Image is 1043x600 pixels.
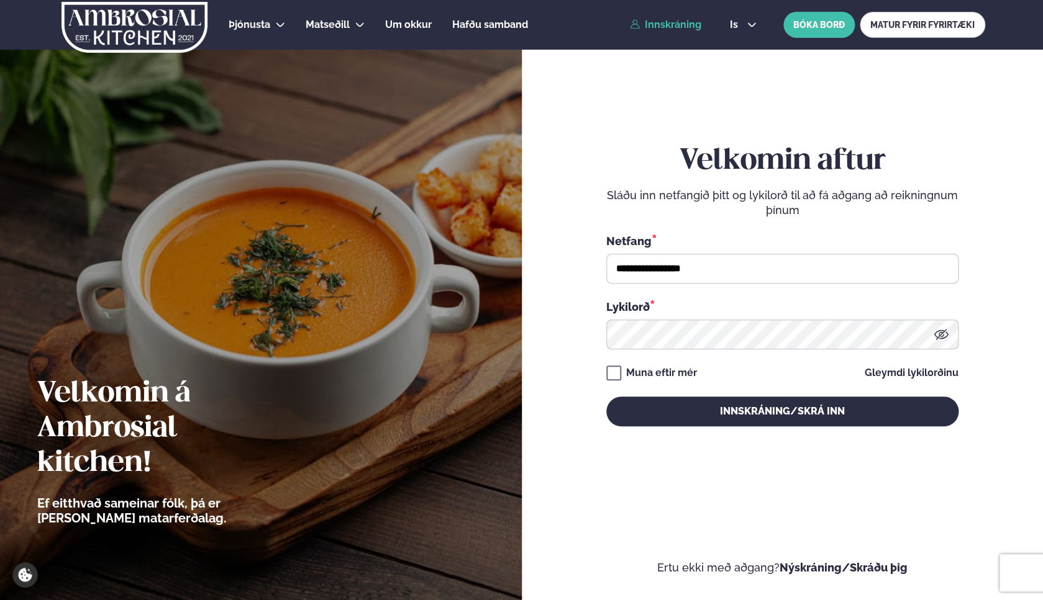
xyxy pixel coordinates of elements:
div: Lykilorð [606,298,959,315]
a: Nýskráning/Skráðu þig [780,561,908,574]
h2: Velkomin aftur [606,144,959,179]
span: is [730,20,742,30]
p: Sláðu inn netfangið þitt og lykilorð til að fá aðgang að reikningnum þínum [606,188,959,218]
a: Gleymdi lykilorðinu [865,368,959,378]
button: BÓKA BORÐ [783,12,855,38]
button: is [720,20,767,30]
a: Cookie settings [12,562,38,588]
button: Innskráning/Skrá inn [606,396,959,426]
p: Ertu ekki með aðgang? [559,560,1006,575]
span: Hafðu samband [452,19,528,30]
div: Netfang [606,233,959,249]
a: Hafðu samband [452,17,528,32]
p: Ef eitthvað sameinar fólk, þá er [PERSON_NAME] matarferðalag. [37,496,295,526]
a: Matseðill [306,17,350,32]
a: Um okkur [385,17,432,32]
a: Þjónusta [229,17,270,32]
span: Þjónusta [229,19,270,30]
h2: Velkomin á Ambrosial kitchen! [37,377,295,481]
span: Matseðill [306,19,350,30]
a: MATUR FYRIR FYRIRTÆKI [860,12,985,38]
span: Um okkur [385,19,432,30]
a: Innskráning [630,19,701,30]
img: logo [60,2,209,53]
